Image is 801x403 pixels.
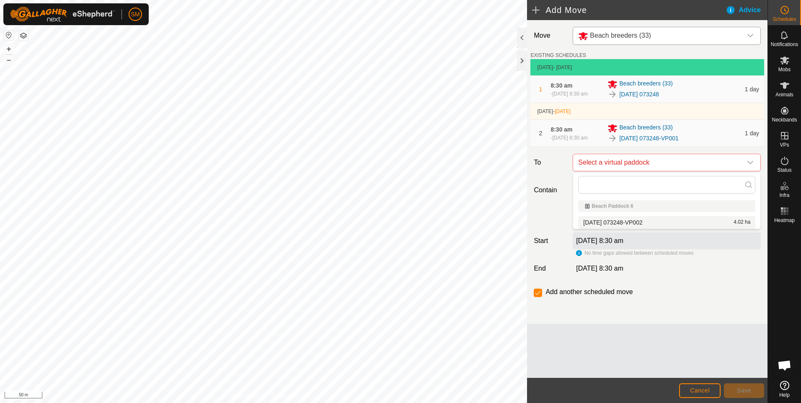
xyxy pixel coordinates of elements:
[745,86,759,93] span: 1 day
[550,126,572,133] span: 8:30 am
[773,17,796,22] span: Schedules
[726,5,767,15] div: Advice
[550,134,587,142] div: -
[734,220,750,225] span: 4.02 ha
[4,30,14,40] button: Reset Map
[555,108,571,114] span: [DATE]
[553,108,571,114] span: -
[530,236,569,246] label: Start
[607,89,618,99] img: To
[530,263,569,274] label: End
[745,130,759,137] span: 1 day
[583,220,642,225] span: [DATE] 073248-VP002
[780,142,789,147] span: VPs
[576,237,623,244] label: [DATE] 8:30 am
[768,377,801,401] a: Help
[742,27,759,44] div: dropdown trigger
[10,7,115,22] img: Gallagher Logo
[774,218,795,223] span: Heatmap
[530,27,569,45] label: Move
[578,216,755,229] li: 2025-10-05 073248-VP002
[539,86,543,93] span: 1
[777,168,791,173] span: Status
[575,154,742,171] span: Select a virtual paddock
[550,90,587,98] div: -
[778,67,791,72] span: Mobs
[532,5,725,15] h2: Add Move
[530,154,569,171] label: To
[772,353,797,378] div: Open chat
[742,154,759,171] div: dropdown trigger
[550,82,572,89] span: 8:30 am
[590,32,651,39] span: Beach breeders (33)
[775,92,793,97] span: Animals
[585,204,749,209] div: Beach Paddock 6
[4,44,14,54] button: +
[771,42,798,47] span: Notifications
[772,117,797,122] span: Neckbands
[619,79,673,89] span: Beach breeders (33)
[4,55,14,65] button: –
[779,393,790,398] span: Help
[576,265,623,272] span: [DATE] 8:30 am
[537,108,553,114] span: [DATE]
[575,27,742,44] span: Beach breeders
[553,65,572,70] span: - [DATE]
[573,197,760,229] ul: Option List
[619,123,673,133] span: Beach breeders (33)
[545,289,633,295] label: Add another scheduled move
[779,193,789,198] span: Infra
[619,134,678,143] a: [DATE] 073248-VP001
[552,135,587,141] span: [DATE] 8:30 am
[539,130,543,137] span: 2
[679,383,721,398] button: Cancel
[737,387,751,394] span: Save
[607,133,618,143] img: To
[619,90,659,99] a: [DATE] 073248
[530,185,569,195] label: Contain
[552,91,587,97] span: [DATE] 8:30 am
[131,10,140,19] span: SM
[690,387,710,394] span: Cancel
[18,31,28,41] button: Map Layers
[537,65,553,70] span: [DATE]
[724,383,764,398] button: Save
[530,52,586,59] label: EXISTING SCHEDULES
[272,392,297,400] a: Contact Us
[584,250,693,256] span: No time gaps allowed between scheduled moves
[230,392,262,400] a: Privacy Policy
